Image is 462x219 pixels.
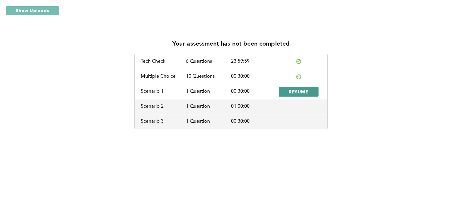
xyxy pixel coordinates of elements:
div: Multiple Choice [141,74,186,79]
div: 00:30:00 [231,119,276,124]
span: RESUME [289,89,309,94]
div: 23:59:59 [231,59,276,64]
div: Scenario 2 [141,104,186,109]
div: 1 Question [186,89,231,94]
div: 10 Questions [186,74,231,79]
div: Scenario 3 [141,119,186,124]
div: 00:30:00 [231,89,276,94]
div: 1 Question [186,104,231,109]
div: 6 Questions [186,59,231,64]
div: Scenario 1 [141,89,186,94]
div: 1 Question [186,119,231,124]
div: Tech Check [141,59,186,64]
button: RESUME [279,87,319,97]
button: Show Uploads [6,6,59,16]
div: 00:30:00 [231,74,276,79]
div: 01:00:00 [231,104,276,109]
p: Your assessment has not been completed [172,41,290,48]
